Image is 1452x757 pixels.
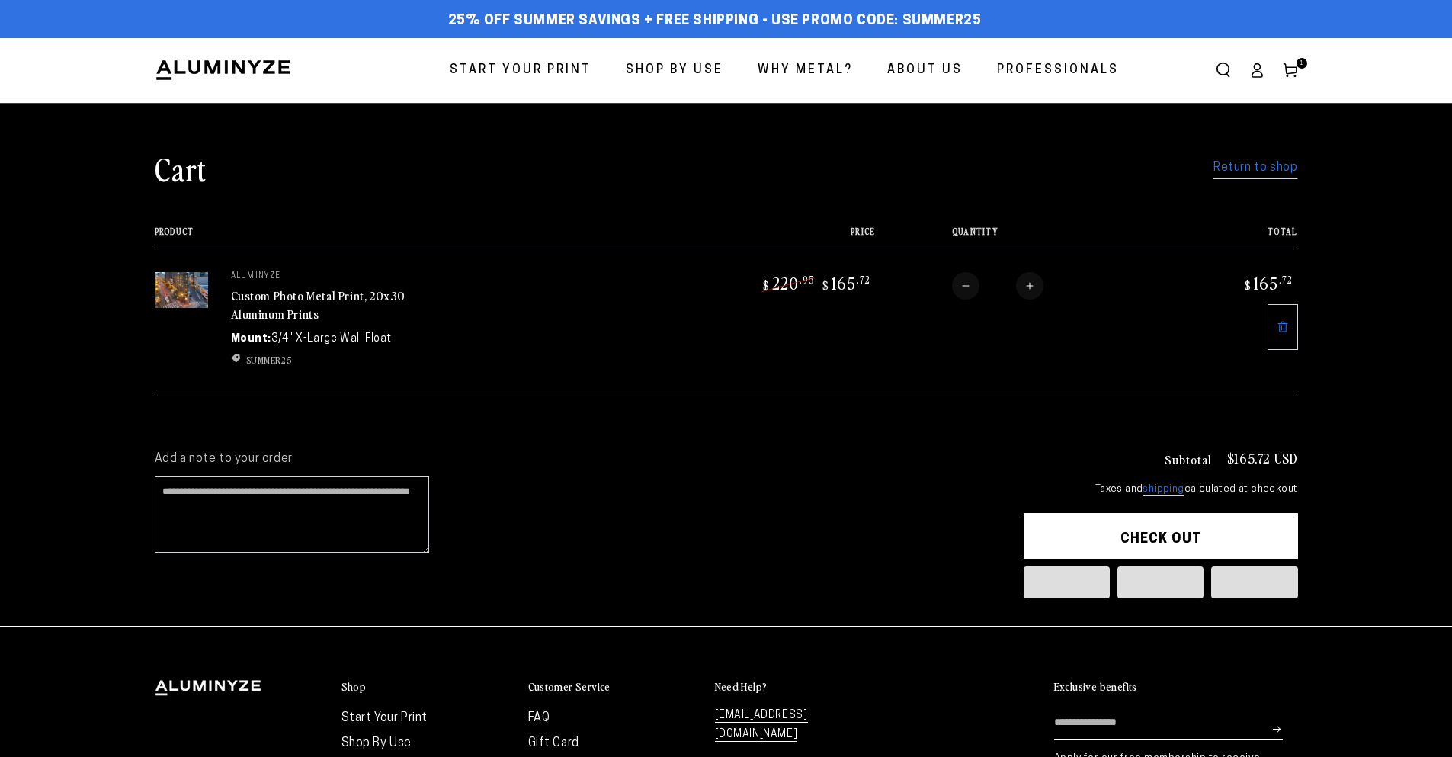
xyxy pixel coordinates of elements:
[231,353,460,367] li: SUMMER25
[341,680,513,694] summary: Shop
[1024,482,1298,497] small: Taxes and calculated at checkout
[1165,453,1212,465] h3: Subtotal
[763,277,770,293] span: $
[1242,272,1293,293] bdi: 165
[746,50,864,91] a: Why Metal?
[1213,157,1297,179] a: Return to shop
[876,226,1163,249] th: Quantity
[715,680,886,694] summary: Need Help?
[1054,680,1298,694] summary: Exclusive benefits
[758,59,853,82] span: Why Metal?
[986,50,1130,91] a: Professionals
[155,451,993,467] label: Add a note to your order
[1273,706,1283,752] button: Subscribe
[1279,273,1293,286] sup: .72
[1143,484,1184,496] a: shipping
[820,272,870,293] bdi: 165
[997,59,1119,82] span: Professionals
[822,277,829,293] span: $
[271,331,392,347] dd: 3/4" X-Large Wall Float
[528,737,579,749] a: Gift Card
[438,50,603,91] a: Start Your Print
[715,680,768,694] h2: Need Help?
[528,680,611,694] h2: Customer Service
[231,353,460,367] ul: Discount
[1054,680,1137,694] h2: Exclusive benefits
[887,59,963,82] span: About Us
[341,680,367,694] h2: Shop
[155,272,208,308] img: 20"x30" Rectangle Silver Matte Aluminyzed Photo
[231,272,460,281] p: aluminyze
[857,273,870,286] sup: .72
[231,331,272,347] dt: Mount:
[761,272,815,293] bdi: 220
[1227,451,1298,465] p: $165.72 USD
[1207,53,1240,87] summary: Search our site
[231,287,406,323] a: Custom Photo Metal Print, 20x30 Aluminum Prints
[800,273,815,286] sup: .95
[341,712,428,724] a: Start Your Print
[715,710,808,742] a: [EMAIL_ADDRESS][DOMAIN_NAME]
[155,226,639,249] th: Product
[876,50,974,91] a: About Us
[1245,277,1252,293] span: $
[448,13,982,30] span: 25% off Summer Savings + Free Shipping - Use Promo Code: SUMMER25
[528,680,700,694] summary: Customer Service
[155,59,292,82] img: Aluminyze
[639,226,875,249] th: Price
[1163,226,1298,249] th: Total
[155,149,207,188] h1: Cart
[528,712,550,724] a: FAQ
[450,59,591,82] span: Start Your Print
[1300,58,1304,69] span: 1
[979,272,1016,300] input: Quantity for Custom Photo Metal Print, 20x30 Aluminum Prints
[1268,304,1298,350] a: Remove 20"x30" Rectangle Silver Matte Aluminyzed Photo
[341,737,412,749] a: Shop By Use
[626,59,723,82] span: Shop By Use
[1024,513,1298,559] button: Check out
[614,50,735,91] a: Shop By Use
